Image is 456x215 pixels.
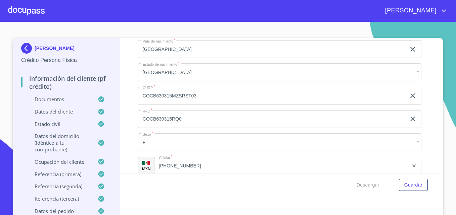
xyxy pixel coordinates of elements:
p: [PERSON_NAME] [35,46,75,51]
p: Datos del domicilio (idéntico a tu comprobante) [21,133,98,153]
span: [PERSON_NAME] [380,5,440,16]
button: Guardar [399,179,428,191]
div: F [138,133,421,151]
span: Guardar [404,181,422,189]
p: Referencia (tercera) [21,195,98,202]
div: [PERSON_NAME] [21,43,111,56]
p: Documentos [21,96,98,102]
p: Ocupación del Cliente [21,158,98,165]
p: Datos del cliente [21,108,98,115]
button: clear input [411,163,417,168]
p: Referencia (primera) [21,171,98,177]
button: account of current user [380,5,448,16]
p: Datos del pedido [21,208,98,214]
button: clear input [409,45,417,53]
p: MXN [142,166,151,171]
button: Descargar [354,179,382,191]
img: R93DlvwvvjP9fbrDwZeCRYBHk45OWMq+AAOlFVsxT89f82nwPLnD58IP7+ANJEaWYhP0Tx8kkA0WlQMPQsAAgwAOmBj20AXj6... [142,161,150,165]
img: Docupass spot blue [21,43,35,54]
button: clear input [409,92,417,100]
span: Descargar [357,181,379,189]
p: Estado Civil [21,121,98,127]
p: Referencia (segunda) [21,183,98,190]
p: Información del cliente (PF crédito) [21,74,111,90]
p: Crédito Persona Física [21,56,111,64]
button: clear input [409,115,417,123]
div: [GEOGRAPHIC_DATA] [138,63,421,81]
